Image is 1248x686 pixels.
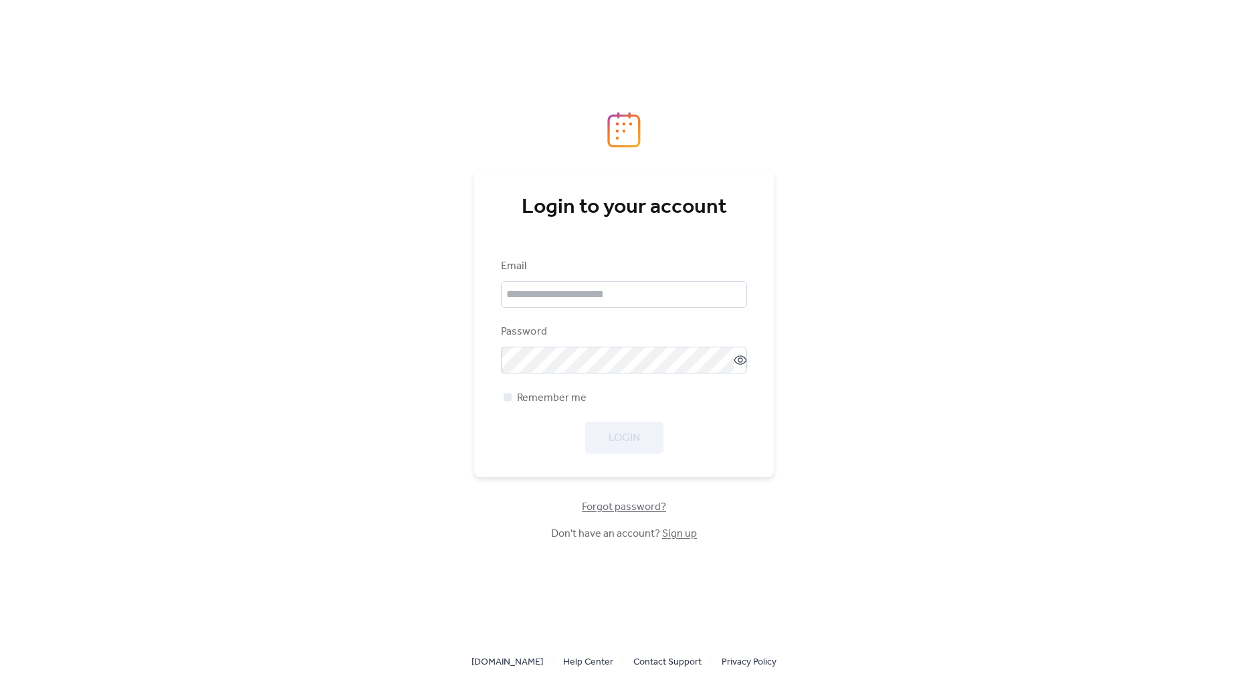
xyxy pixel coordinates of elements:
a: Contact Support [633,653,702,670]
span: Don't have an account? [551,526,697,542]
span: Privacy Policy [722,655,776,671]
span: Forgot password? [582,499,666,515]
span: Help Center [563,655,613,671]
a: Sign up [662,523,697,544]
a: Forgot password? [582,503,666,511]
div: Email [501,258,744,274]
a: [DOMAIN_NAME] [472,653,543,670]
span: Remember me [517,390,587,406]
span: Contact Support [633,655,702,671]
div: Login to your account [501,194,747,221]
a: Privacy Policy [722,653,776,670]
span: [DOMAIN_NAME] [472,655,543,671]
img: logo [607,112,641,148]
div: Password [501,324,744,340]
a: Help Center [563,653,613,670]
